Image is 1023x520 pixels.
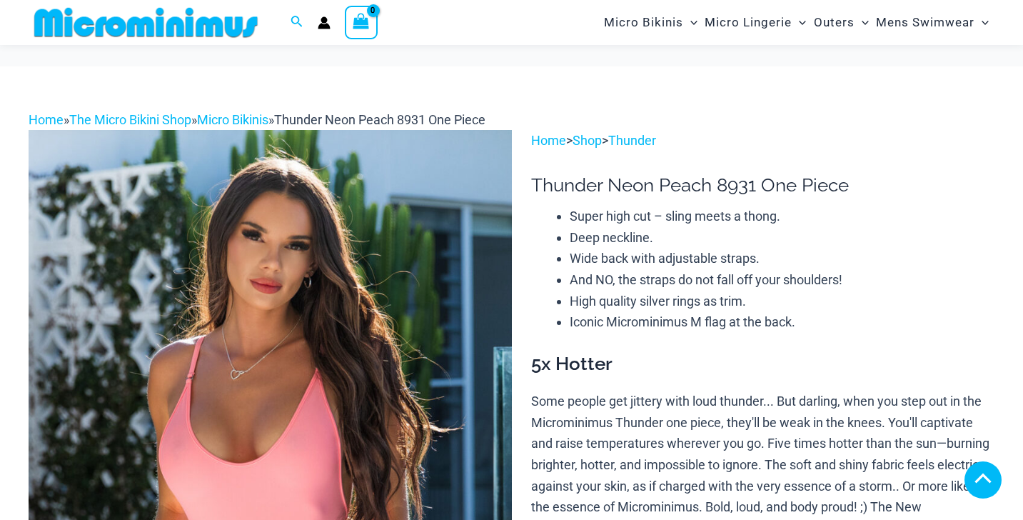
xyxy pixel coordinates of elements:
a: Micro Bikinis [197,112,268,127]
a: Account icon link [318,16,331,29]
nav: Site Navigation [598,2,994,43]
span: Thunder Neon Peach 8931 One Piece [274,112,485,127]
span: Mens Swimwear [876,4,974,41]
span: Menu Toggle [855,4,869,41]
li: Super high cut – sling meets a thong. [570,206,994,227]
a: Micro BikinisMenu ToggleMenu Toggle [600,4,701,41]
a: View Shopping Cart, empty [345,6,378,39]
li: High quality silver rings as trim. [570,291,994,312]
span: Micro Bikinis [604,4,683,41]
img: MM SHOP LOGO FLAT [29,6,263,39]
span: Micro Lingerie [705,4,792,41]
a: Search icon link [291,14,303,31]
h1: Thunder Neon Peach 8931 One Piece [531,174,994,196]
span: » » » [29,112,485,127]
li: Iconic Microminimus M flag at the back. [570,311,994,333]
p: > > [531,130,994,151]
span: Outers [814,4,855,41]
a: Home [531,133,566,148]
span: Menu Toggle [974,4,989,41]
a: Mens SwimwearMenu ToggleMenu Toggle [872,4,992,41]
li: And NO, the straps do not fall off your shoulders! [570,269,994,291]
span: Menu Toggle [683,4,697,41]
li: Wide back with adjustable straps. [570,248,994,269]
a: OutersMenu ToggleMenu Toggle [810,4,872,41]
li: Deep neckline. [570,227,994,249]
a: The Micro Bikini Shop [69,112,191,127]
a: Micro LingerieMenu ToggleMenu Toggle [701,4,810,41]
h3: 5x Hotter [531,352,994,376]
a: Shop [573,133,602,148]
span: Menu Toggle [792,4,806,41]
a: Thunder [608,133,656,148]
a: Home [29,112,64,127]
